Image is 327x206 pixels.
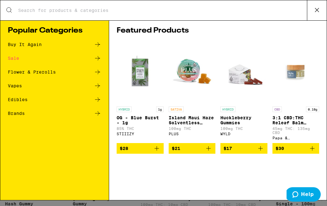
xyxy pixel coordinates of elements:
a: Buy It Again [8,41,101,48]
a: Open page for Huckleberry Gummies from WYLD [220,41,267,143]
p: 0.18g [306,106,319,112]
div: WYLD [220,132,267,136]
span: $21 [172,146,180,151]
p: 45mg THC: 135mg CBD [272,126,319,135]
div: Buy It Again [8,42,42,47]
div: Vapes [8,84,22,88]
div: Papa & [PERSON_NAME] [272,136,319,140]
span: $28 [120,146,128,151]
h1: Popular Categories [8,27,101,34]
span: $30 [276,146,284,151]
p: OG - Blue Burst - 1g [117,115,164,125]
p: 3:1 CBD:THC Releaf Balm (15ml) - 180mg [272,115,319,125]
button: Add to bag [117,143,164,154]
button: Add to bag [272,143,319,154]
div: STIIIZY [117,132,164,136]
p: 85% THC [117,126,164,131]
p: Island Maui Haze Solventless Gummies [169,115,216,125]
button: Add to bag [220,143,267,154]
p: 1g [156,106,164,112]
a: Sale [8,54,101,62]
div: Brands [8,111,25,116]
img: STIIIZY - OG - Blue Burst - 1g [117,41,164,103]
p: 100mg THC [169,126,216,131]
p: HYBRID [220,106,235,112]
h1: Featured Products [117,27,319,34]
div: Sale [8,56,19,60]
img: WYLD - Huckleberry Gummies [220,41,267,103]
a: Brands [8,110,101,117]
img: Papa & Barkley - 3:1 CBD:THC Releaf Balm (15ml) - 180mg [272,41,319,103]
a: Vapes [8,82,101,90]
a: Open page for 3:1 CBD:THC Releaf Balm (15ml) - 180mg from Papa & Barkley [272,41,319,143]
img: PLUS - Island Maui Haze Solventless Gummies [169,41,216,103]
a: Edibles [8,96,101,103]
iframe: Opens a widget where you can find more information [287,187,321,203]
p: CBD [272,106,282,112]
a: Open page for OG - Blue Burst - 1g from STIIIZY [117,41,164,143]
a: Open page for Island Maui Haze Solventless Gummies from PLUS [169,41,216,143]
span: $17 [224,146,232,151]
div: Edibles [8,97,28,102]
button: Add to bag [169,143,216,154]
a: Flower & Prerolls [8,68,101,76]
input: Search for products & categories [18,8,307,13]
p: Huckleberry Gummies [220,115,267,125]
p: SATIVA [169,106,184,112]
div: PLUS [169,132,216,136]
p: HYBRID [117,106,132,112]
div: Flower & Prerolls [8,70,56,74]
p: 100mg THC [220,126,267,131]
